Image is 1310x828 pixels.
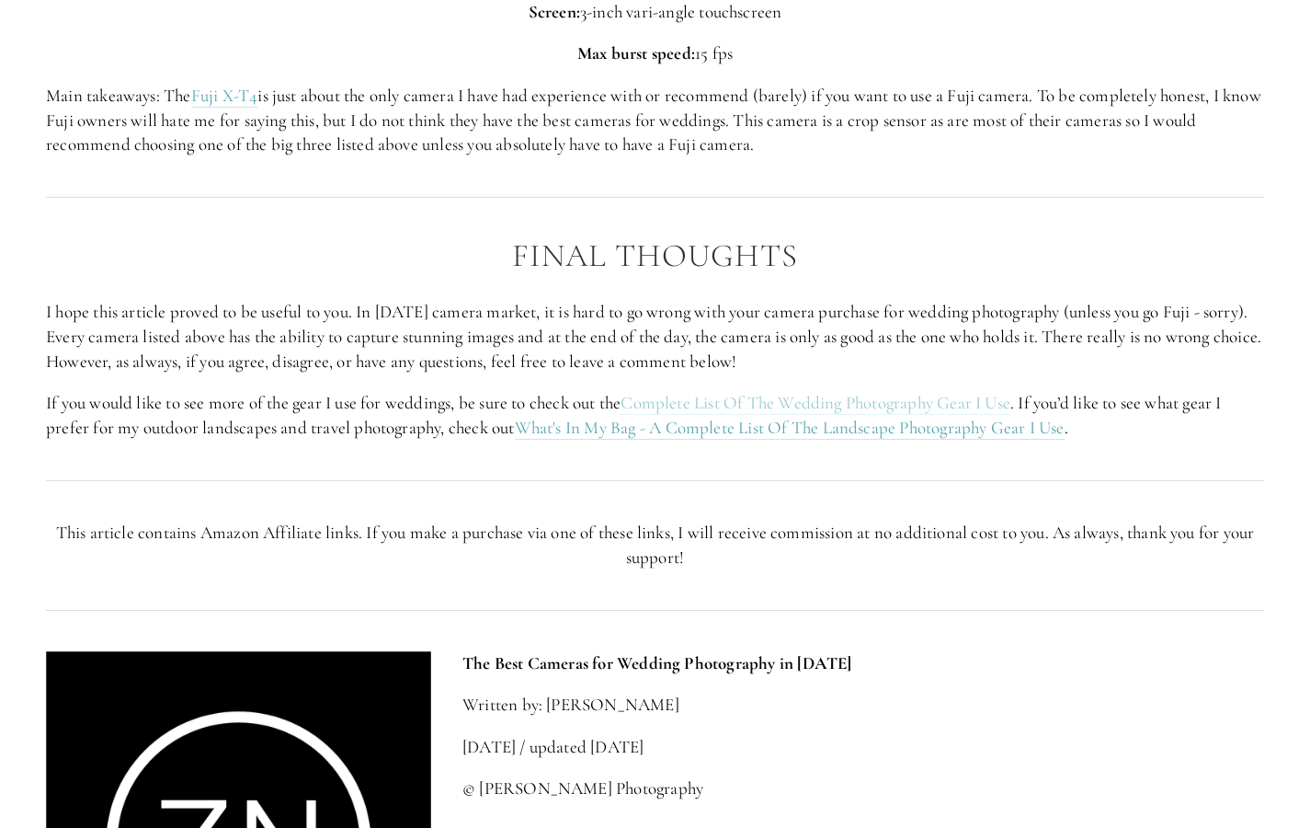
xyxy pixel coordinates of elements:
[46,521,1264,569] p: This article contains Amazon Affiliate links. If you make a purchase via one of these links, I wi...
[46,41,1264,66] p: 15 fps
[529,1,580,22] strong: Screen:
[46,84,1264,157] p: Main takeaways: The is just about the only camera I have had experience with or recommend (barely...
[621,392,1010,415] a: Complete List Of The Wedding Photography Gear I Use
[462,652,852,673] strong: The Best Cameras for Wedding Photography in [DATE]
[462,693,1264,718] p: Written by: [PERSON_NAME]
[577,42,695,63] strong: Max burst speed:
[46,238,1264,274] h2: Final Thoughts
[46,391,1264,440] p: If you would like to see more of the gear I use for weddings, be sure to check out the . If you’d...
[46,300,1264,374] p: I hope this article proved to be useful to you. In [DATE] camera market, it is hard to go wrong w...
[462,776,1264,801] p: © [PERSON_NAME] Photography
[462,735,1264,760] p: [DATE] / updated [DATE]
[191,85,258,108] a: Fuji X-T4
[515,417,1065,440] a: What's In My Bag - A Complete List Of The Landscape Photography Gear I Use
